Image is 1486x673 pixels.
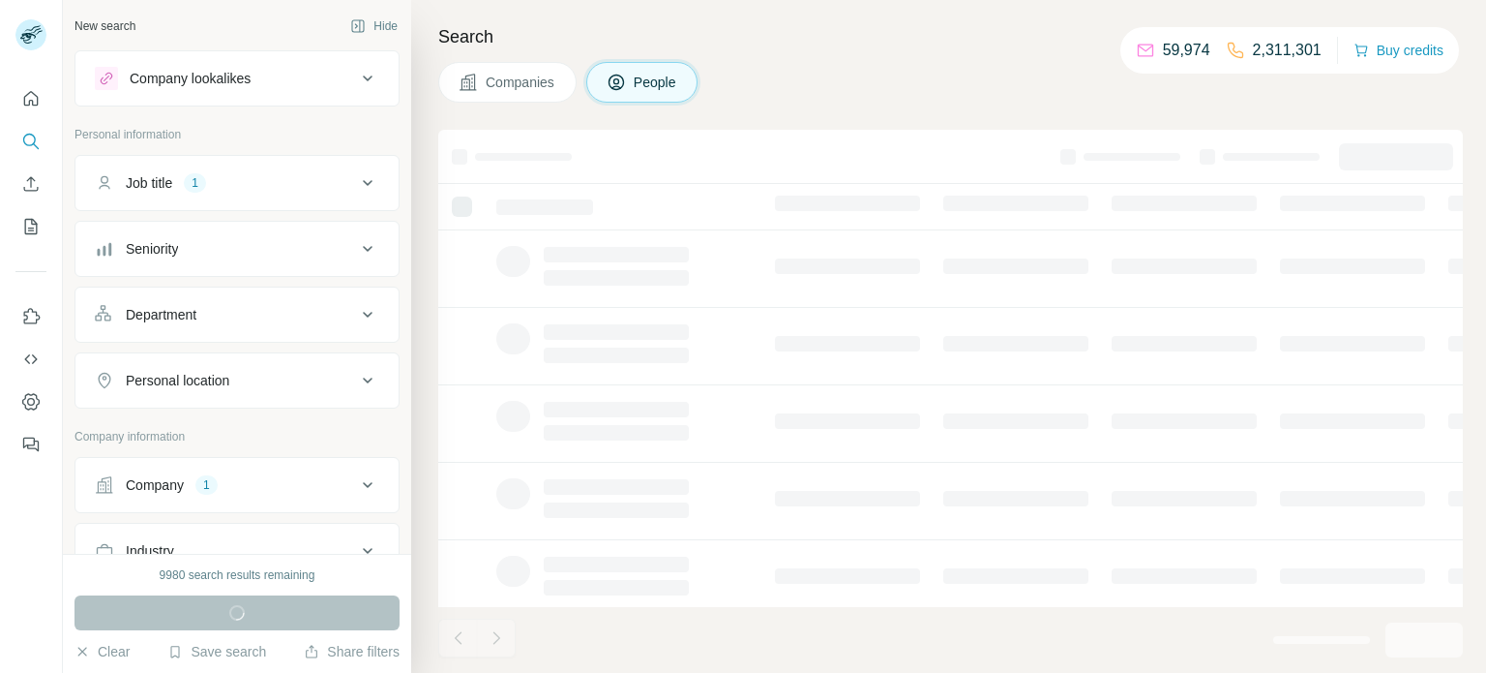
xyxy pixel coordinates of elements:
[75,291,399,338] button: Department
[634,73,678,92] span: People
[75,226,399,272] button: Seniority
[74,642,130,661] button: Clear
[74,17,135,35] div: New search
[15,124,46,159] button: Search
[130,69,251,88] div: Company lookalikes
[126,173,172,193] div: Job title
[1253,39,1322,62] p: 2,311,301
[1353,37,1443,64] button: Buy credits
[75,462,399,508] button: Company1
[126,475,184,495] div: Company
[438,23,1463,50] h4: Search
[74,126,400,143] p: Personal information
[75,160,399,206] button: Job title1
[1163,39,1210,62] p: 59,974
[184,174,206,192] div: 1
[195,476,218,494] div: 1
[160,566,315,584] div: 9980 search results remaining
[304,642,400,661] button: Share filters
[75,357,399,404] button: Personal location
[15,342,46,377] button: Use Surfe API
[126,239,178,259] div: Seniority
[126,541,174,561] div: Industry
[75,528,399,574] button: Industry
[15,167,46,201] button: Enrich CSV
[15,427,46,462] button: Feedback
[337,12,411,41] button: Hide
[74,428,400,445] p: Company information
[126,305,196,324] div: Department
[126,371,229,390] div: Personal location
[15,384,46,419] button: Dashboard
[15,209,46,244] button: My lists
[486,73,556,92] span: Companies
[15,299,46,334] button: Use Surfe on LinkedIn
[167,642,266,661] button: Save search
[75,55,399,102] button: Company lookalikes
[15,81,46,116] button: Quick start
